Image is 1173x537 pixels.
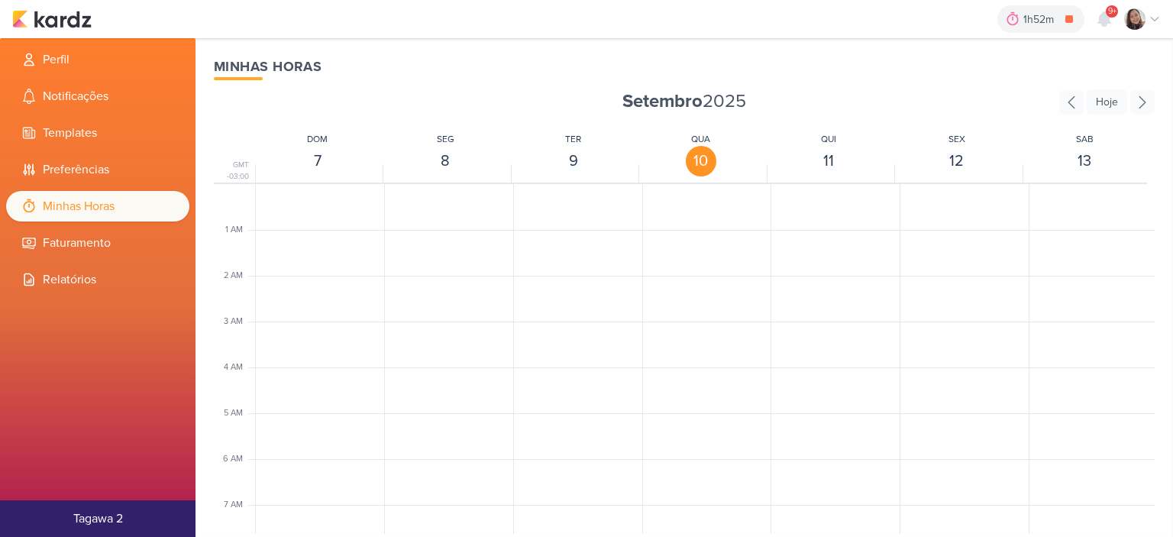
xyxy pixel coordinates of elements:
div: 9 [558,146,589,176]
div: 1h52m [1023,11,1058,27]
div: 2 AM [224,270,252,283]
div: 4 AM [224,361,252,374]
div: QUA [691,132,710,146]
div: 11 [813,146,844,176]
div: TER [565,132,581,146]
img: kardz.app [12,10,92,28]
div: 12 [942,146,972,176]
div: SEG [437,132,454,146]
div: DOM [307,132,328,146]
div: 5 AM [224,407,252,420]
strong: Setembro [622,90,703,112]
div: Hoje [1087,89,1127,115]
div: 3 AM [224,315,252,328]
img: Sharlene Khoury [1124,8,1146,30]
div: SEX [948,132,965,146]
li: Preferências [6,154,189,185]
div: 1 AM [225,224,252,237]
div: 7 AM [224,499,252,512]
div: 8 [430,146,460,176]
li: Faturamento [6,228,189,258]
li: Templates [6,118,189,148]
div: 6 AM [223,453,252,466]
li: Notificações [6,81,189,112]
div: 13 [1069,146,1100,176]
div: Minhas Horas [214,57,1155,77]
li: Relatórios [6,264,189,295]
li: Minhas Horas [6,191,189,222]
li: Perfil [6,44,189,75]
span: 9+ [1108,5,1116,18]
div: SAB [1076,132,1094,146]
div: QUI [821,132,836,146]
div: GMT -03:00 [214,160,252,183]
div: 7 [302,146,333,176]
span: 2025 [622,89,746,114]
div: 10 [686,146,716,176]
